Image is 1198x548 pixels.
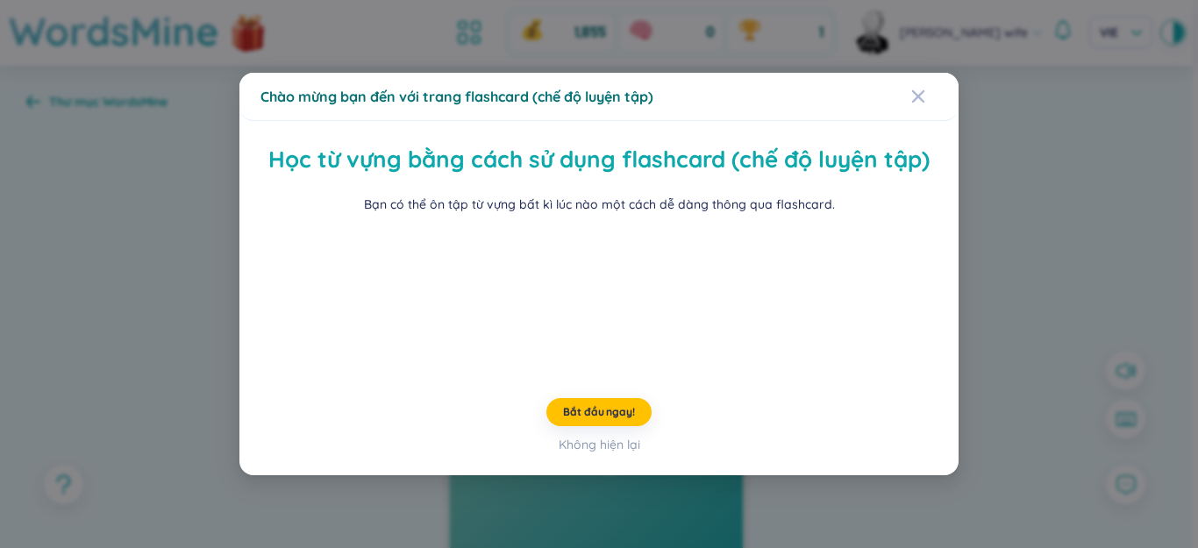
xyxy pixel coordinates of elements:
h2: Học từ vựng bằng cách sử dụng flashcard (chế độ luyện tập) [262,142,936,178]
div: Không hiện lại [559,435,640,454]
div: Chào mừng bạn đến với trang flashcard (chế độ luyện tập) [260,87,938,106]
div: Bạn có thể ôn tập từ vựng bất kì lúc nào một cách dễ dàng thông qua flashcard. [364,195,835,214]
button: Close [911,73,959,120]
span: Bắt đầu ngay! [563,405,634,419]
button: Bắt đầu ngay! [546,398,652,426]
